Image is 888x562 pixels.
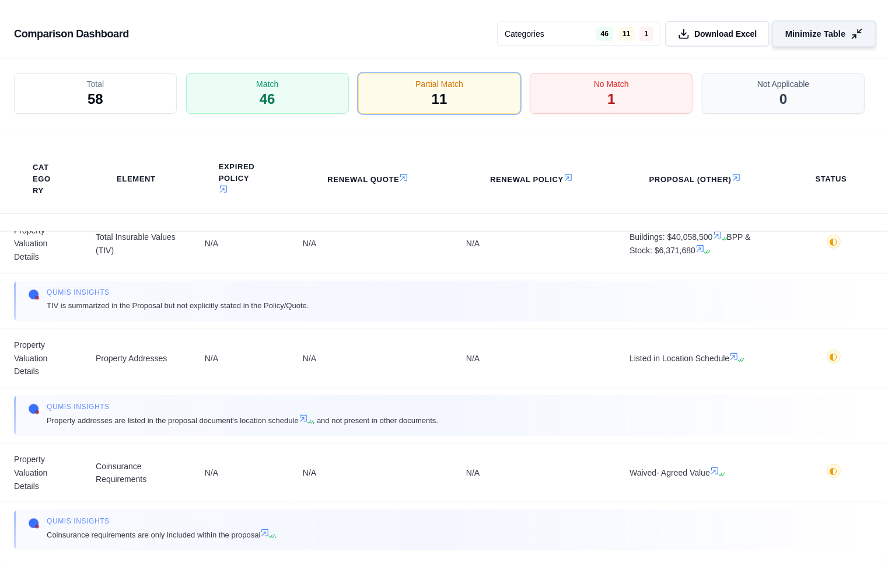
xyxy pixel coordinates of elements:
[303,352,438,365] span: N/A
[256,78,278,90] span: Match
[476,166,592,193] th: Renewal Policy
[96,352,177,365] span: Property Addresses
[757,78,810,90] span: Not Applicable
[830,352,838,361] span: ◐
[827,235,841,253] button: ◐
[14,23,129,44] h3: Comparison Dashboard
[802,166,861,192] th: Status
[466,237,602,250] span: N/A
[205,466,275,480] span: N/A
[594,78,629,90] span: No Match
[96,231,177,257] span: Total Insurable Values (TIV)
[47,516,277,526] span: Qumis INSIGHTS
[830,237,838,246] span: ◐
[205,154,275,204] th: Expired Policy
[415,78,463,90] span: Partial Match
[630,352,765,365] span: Listed in Location Schedule
[635,166,760,193] th: Proposal (Other)
[47,288,309,297] span: Qumis INSIGHTS
[103,166,170,192] th: Element
[827,464,841,482] button: ◐
[87,78,104,90] span: Total
[830,466,838,476] span: ◐
[630,466,765,480] span: Waived- Agreed Value
[47,528,277,541] span: Coinsurance requirements are only included within the proposal .
[303,237,438,250] span: N/A
[14,338,68,378] span: Property Valuation Details
[14,453,68,493] span: Property Valuation Details
[260,90,275,109] span: 46
[205,237,275,250] span: N/A
[313,166,427,193] th: Renewal Quote
[47,414,438,427] span: Property addresses are listed in the proposal document's location schedule , and not present in o...
[432,90,448,109] span: 11
[630,231,765,257] span: Buildings: $40,058,500 BPP & Stock: $6,371,680
[96,460,177,487] span: Coinsurance Requirements
[779,90,787,109] span: 0
[88,90,103,109] span: 58
[466,466,602,480] span: N/A
[47,402,438,411] span: Qumis INSIGHTS
[14,224,68,264] span: Property Valuation Details
[607,90,615,109] span: 1
[47,299,309,312] span: TIV is summarized in the Proposal but not explicitly stated in the Policy/Quote.
[19,155,68,204] th: Category
[303,466,438,480] span: N/A
[205,352,275,365] span: N/A
[466,352,602,365] span: N/A
[827,350,841,368] button: ◐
